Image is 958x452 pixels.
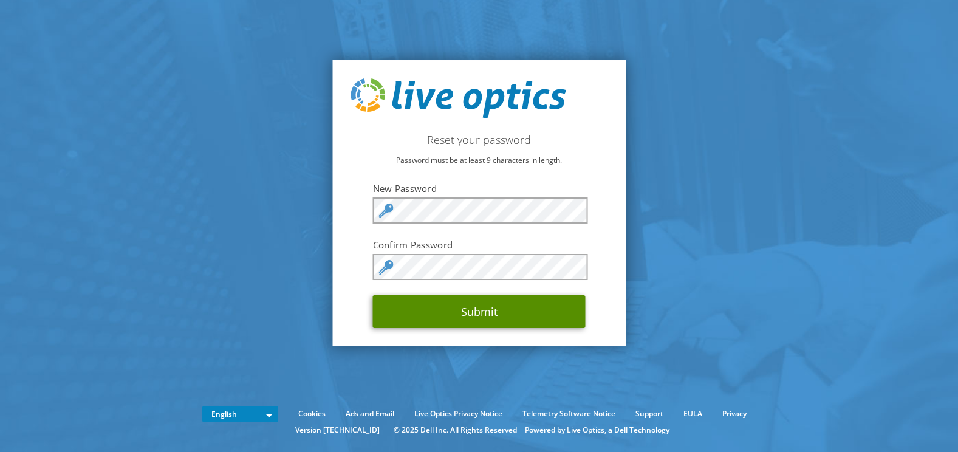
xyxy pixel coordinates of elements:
[289,423,386,437] li: Version [TECHNICAL_ID]
[337,407,403,420] a: Ads and Email
[626,407,672,420] a: Support
[351,133,607,146] h2: Reset your password
[513,407,624,420] a: Telemetry Software Notice
[351,154,607,167] p: Password must be at least 9 characters in length.
[289,407,335,420] a: Cookies
[525,423,669,437] li: Powered by Live Optics, a Dell Technology
[373,295,586,328] button: Submit
[373,182,586,194] label: New Password
[351,78,566,118] img: live_optics_svg.svg
[405,407,512,420] a: Live Optics Privacy Notice
[674,407,711,420] a: EULA
[388,423,523,437] li: © 2025 Dell Inc. All Rights Reserved
[373,239,586,251] label: Confirm Password
[713,407,756,420] a: Privacy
